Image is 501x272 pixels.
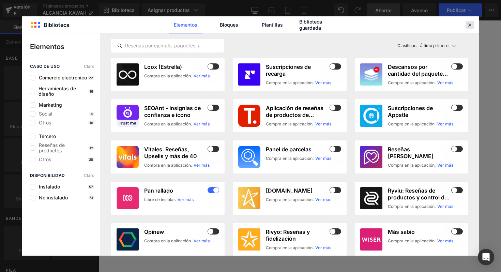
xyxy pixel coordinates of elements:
[360,228,382,251] img: wiser.jpg
[388,80,436,85] font: Compra en la aplicación.
[111,42,224,50] input: Reseñas por ejemplo, paquetes, aumento de ventas...
[135,180,277,191] font: Haz parte de nuestra comunidad
[39,111,52,117] font: Social
[90,196,93,200] font: 51
[39,184,60,190] font: Instalado
[388,187,450,208] font: Ryviu: Reseñas de productos y control de calidad
[315,197,331,202] font: Ver más
[437,238,453,244] a: Ver más
[194,121,210,127] a: Ver más
[116,223,297,238] input: Correo electrónico
[194,73,210,78] font: Ver más
[238,187,260,209] img: stamped.jpg
[194,162,210,168] a: Ver más
[262,22,283,28] font: Plantillas
[39,75,87,80] font: Comercio electrónico
[315,155,331,162] a: Ver más
[388,105,433,118] font: Suscripciones de Appstle
[388,146,434,160] font: Reseñas [PERSON_NAME]
[266,121,314,126] font: Compra en la aplicación.
[437,203,453,210] a: Ver más
[194,163,210,168] font: Ver más
[266,63,311,77] font: Suscripciones de recarga
[266,105,323,125] font: Aplicación de reseñas de productos de [DOMAIN_NAME]
[388,63,448,84] font: Descansos por cantidad del paquete Kaching
[176,120,237,133] a: Explorar plantilla
[144,228,164,235] font: Opinew
[360,146,382,168] img: 4b6b591765c9b36332c4e599aea727c6_512x512.png
[39,86,76,97] font: Herramientas de diseño
[84,64,94,69] font: Claro
[437,163,453,168] font: Ver más
[39,142,65,153] font: Reseñas de productos
[144,197,176,202] font: Libre de instalar.
[315,80,331,86] a: Ver más
[315,245,331,250] font: Ver más
[144,73,192,78] font: Compra en la aplicación.
[89,76,93,80] font: 22
[238,63,260,86] img: CK6otpbp4PwCEAE=.jpeg
[220,22,238,28] font: Bloques
[238,146,260,168] img: d4928b3c-658b-4ab3-9432-068658c631f3.png
[388,228,415,235] font: Más sabio
[238,105,260,127] img: 1eba8361-494e-4e64-aaaa-f99efda0f44d.png
[315,245,331,251] a: Ver más
[144,105,201,118] font: SEOAnt - Insignias de confianza e ícono
[90,89,93,93] font: 16
[299,19,322,31] font: Biblioteca guardada
[388,121,436,126] font: Compra en la aplicación.
[315,121,331,127] a: Ver más
[39,195,68,200] font: No instalado
[144,121,192,126] font: Compra en la aplicación.
[266,156,314,161] font: Compra en la aplicación.
[89,157,93,162] font: 35
[420,43,449,48] font: Último primero
[266,187,313,194] font: [DOMAIN_NAME]
[437,80,453,85] font: Ver más
[119,198,293,216] font: Cómo miembro tendrás acceso a beneficios y descuentos en las compras de nuestros productos
[89,185,93,189] font: 57
[315,197,331,203] a: Ver más
[144,187,173,194] font: Pan rallado
[437,80,453,86] a: Ver más
[266,228,310,242] font: Rivyo: Reseñas y fidelización
[388,204,436,209] font: Compra en la aplicación.
[360,105,382,127] img: 6187dec1-c00a-4777-90eb-316382325808.webp
[178,197,194,202] font: Ver más
[194,238,210,244] a: Ver más
[39,133,56,139] font: Tercero
[115,242,298,258] button: Suscribirse
[144,146,197,160] font: Vitales: Reseñas, Upsells y más de 40
[30,173,65,178] font: Disponibilidad
[395,39,469,52] button: Clasificar:Último primero
[360,187,382,209] img: CJed0K2x44sDEAE=.png
[39,120,51,125] font: Otros
[90,121,93,125] font: 16
[266,80,314,85] font: Compra en la aplicación.
[266,197,314,202] font: Compra en la aplicación.
[360,63,382,86] img: 1fd9b51b-6ce7-437c-9b89-91bf9a4813c7.webp
[30,43,64,51] font: Elementos
[437,121,453,127] a: Ver más
[174,22,197,28] font: Elementos
[238,228,260,251] img: 911edb42-71e6-4210-8dae-cbf10c40066b.png
[437,204,453,209] font: Ver más
[144,163,192,168] font: Compra en la aplicación.
[388,163,436,168] font: Compra en la aplicación.
[39,102,62,108] font: Marketing
[194,73,210,79] a: Ver más
[117,146,139,168] img: 26b75d61-258b-461b-8cc3-4bcb67141ce0.png
[90,146,93,150] font: 12
[315,80,331,85] font: Ver más
[266,245,314,250] font: Compra en la aplicación.
[117,105,139,127] img: 9f98ff4f-a019-4e81-84a1-123c6986fecc.png
[266,146,312,153] font: Panel de parcelas
[141,139,272,143] font: o arrastrar y soltar elementos desde la barra lateral izquierda
[397,43,417,48] font: Clasificar:
[30,64,60,69] font: caso de uso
